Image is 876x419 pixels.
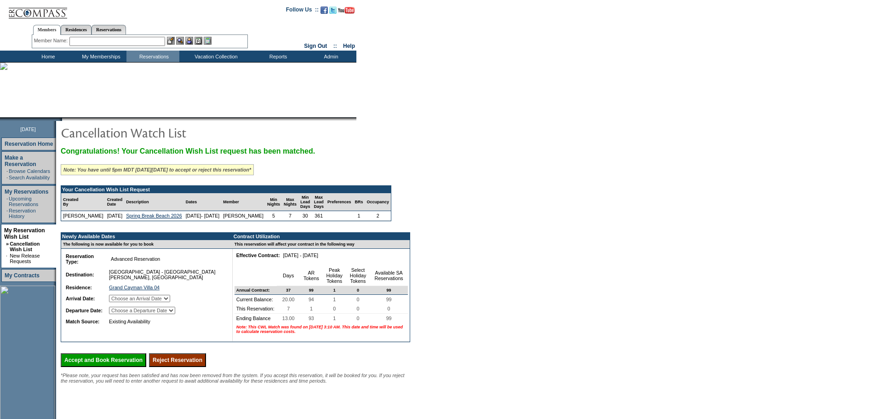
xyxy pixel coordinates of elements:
span: Advanced Reservation [109,254,162,264]
span: 99 [384,314,394,323]
a: Make a Reservation [5,155,36,167]
td: Annual Contract: [235,286,277,295]
span: 99 [307,286,315,294]
b: » [6,241,9,247]
td: 361 [312,211,326,221]
div: Member Name: [34,37,69,45]
a: Upcoming Reservations [9,196,38,207]
td: Contract Utilization [233,233,410,240]
td: · [6,253,9,264]
td: 5 [265,211,282,221]
td: Created Date [105,193,125,211]
a: Residences [61,25,92,34]
img: pgTtlCancellationNotification.gif [61,123,245,142]
td: [DATE] [105,211,125,221]
td: Occupancy [365,193,391,211]
img: b_calculator.gif [204,37,212,45]
img: View [176,37,184,45]
td: Description [124,193,183,211]
span: 37 [284,286,292,294]
td: Home [21,51,74,62]
td: · [6,168,8,174]
span: *Please note, your request has been satisfied and has now been removed from the system. If you ac... [61,373,405,384]
a: Become our fan on Facebook [321,9,328,15]
span: [DATE] [20,126,36,132]
a: Grand Cayman Villa 04 [109,285,160,290]
td: 30 [298,211,312,221]
td: Member [221,193,265,211]
nobr: [DATE] - [DATE] [283,253,318,258]
td: Days [277,265,300,286]
img: Reservations [195,37,202,45]
td: · [6,175,8,180]
td: Preferences [326,193,353,211]
a: Spring Break Beach 2026 [126,213,182,218]
a: My Contracts [5,272,40,279]
span: 1 [308,304,315,313]
td: Min Lead Days [298,193,312,211]
td: Vacation Collection [179,51,251,62]
img: promoShadowLeftCorner.gif [59,117,62,121]
span: 94 [307,295,316,304]
td: 7 [282,211,298,221]
span: 0 [355,286,361,294]
td: Your Cancellation Wish List Request [61,186,391,193]
span: 0 [355,304,361,313]
td: [PERSON_NAME] [61,211,105,221]
td: Dates [184,193,222,211]
span: 1 [331,295,338,304]
td: The following is now available for you to book [61,240,227,249]
td: Ending Balance [235,314,277,323]
td: Max Nights [282,193,298,211]
td: [PERSON_NAME] [221,211,265,221]
td: Select Holiday Tokens [346,265,370,286]
span: :: [333,43,337,49]
img: b_edit.gif [167,37,175,45]
td: Created By [61,193,105,211]
input: Accept and Book Reservation [61,353,146,367]
span: 1 [332,286,338,294]
td: This reservation will affect your contract in the following way [233,240,410,249]
img: Follow us on Twitter [329,6,337,14]
i: Note: You have until 5pm MDT [DATE][DATE] to accept or reject this reservation* [63,167,251,172]
span: 1 [331,314,338,323]
td: Admin [303,51,356,62]
td: Reservations [126,51,179,62]
span: 99 [384,295,394,304]
a: Help [343,43,355,49]
b: Destination: [66,272,94,277]
b: Reservation Type: [66,253,94,264]
img: Subscribe to our YouTube Channel [338,7,355,14]
b: Arrival Date: [66,296,95,301]
td: Note: This CWL Match was found on [DATE] 3:10 AM. This date and time will be used to calculate re... [235,323,408,336]
span: 0 [355,314,361,323]
td: Reports [251,51,303,62]
td: [DATE]- [DATE] [184,211,222,221]
td: BRs [353,193,365,211]
a: Subscribe to our YouTube Channel [338,9,355,15]
td: My Memberships [74,51,126,62]
a: My Reservation Wish List [4,227,45,240]
td: 1 [353,211,365,221]
td: Peak Holiday Tokens [322,265,346,286]
b: Effective Contract: [236,253,280,258]
td: · [6,208,8,219]
img: Become our fan on Facebook [321,6,328,14]
span: 0 [386,304,392,313]
td: Newly Available Dates [61,233,227,240]
a: Reservations [92,25,126,34]
span: 20.00 [281,295,297,304]
span: Congratulations! Your Cancellation Wish List request has been matched. [61,147,315,155]
a: Cancellation Wish List [10,241,40,252]
a: New Release Requests [10,253,40,264]
td: · [6,196,8,207]
b: Departure Date: [66,308,103,313]
img: Impersonate [185,37,193,45]
b: Match Source: [66,319,99,324]
a: My Reservations [5,189,48,195]
td: [GEOGRAPHIC_DATA] - [GEOGRAPHIC_DATA][PERSON_NAME], [GEOGRAPHIC_DATA] [107,267,224,282]
td: Min Nights [265,193,282,211]
input: Reject Reservation [149,353,206,367]
b: Residence: [66,285,92,290]
td: Available SA Reservations [370,265,408,286]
